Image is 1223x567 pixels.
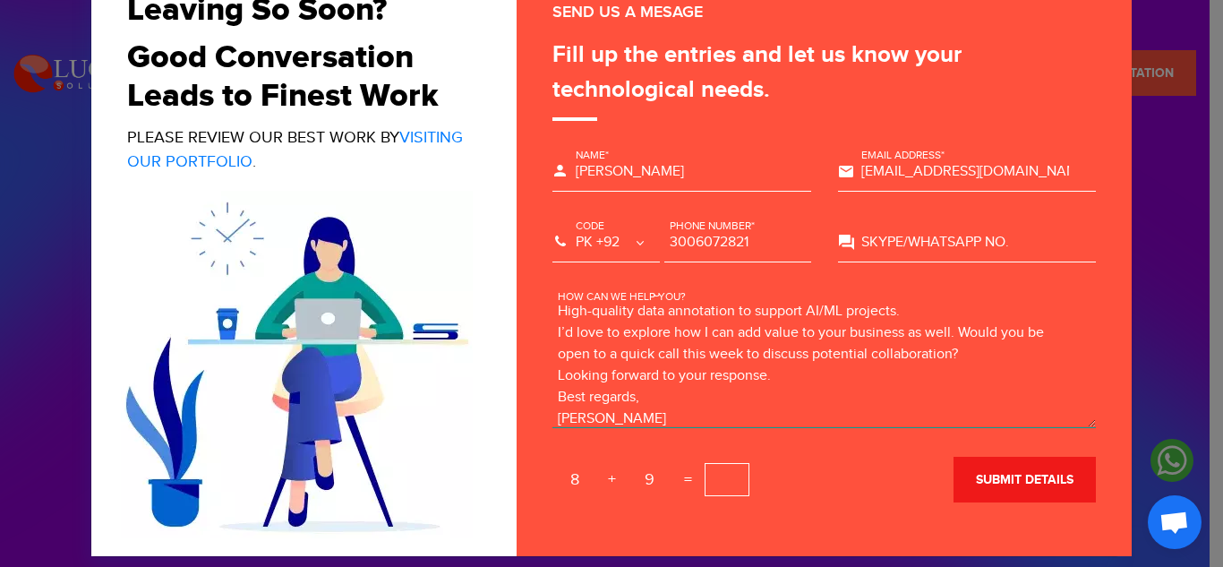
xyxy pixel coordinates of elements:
button: submit details [954,457,1096,503]
div: Fill up the entries and let us know your technological needs. [552,38,1096,121]
a: Visiting Our Portfolio [127,128,463,171]
span: = [675,466,701,494]
span: submit details [976,472,1073,487]
h2: Good Conversation Leads to Finest Work [127,39,468,116]
span: + [601,466,623,494]
a: Open chat [1148,495,1202,549]
p: Please review our best work by . [127,125,468,174]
